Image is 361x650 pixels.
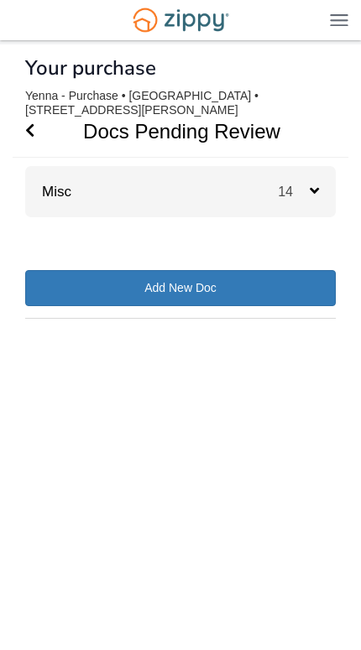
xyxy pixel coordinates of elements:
a: Misc [25,184,71,200]
a: Add New Doc [25,270,336,306]
h1: Your purchase [25,57,156,79]
img: Mobile Dropdown Menu [330,13,348,26]
a: Go Back [25,106,34,157]
div: Yenna - Purchase • [GEOGRAPHIC_DATA] • [STREET_ADDRESS][PERSON_NAME] [25,89,336,117]
h1: Docs Pending Review [13,106,329,157]
span: 14 [278,185,310,199]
